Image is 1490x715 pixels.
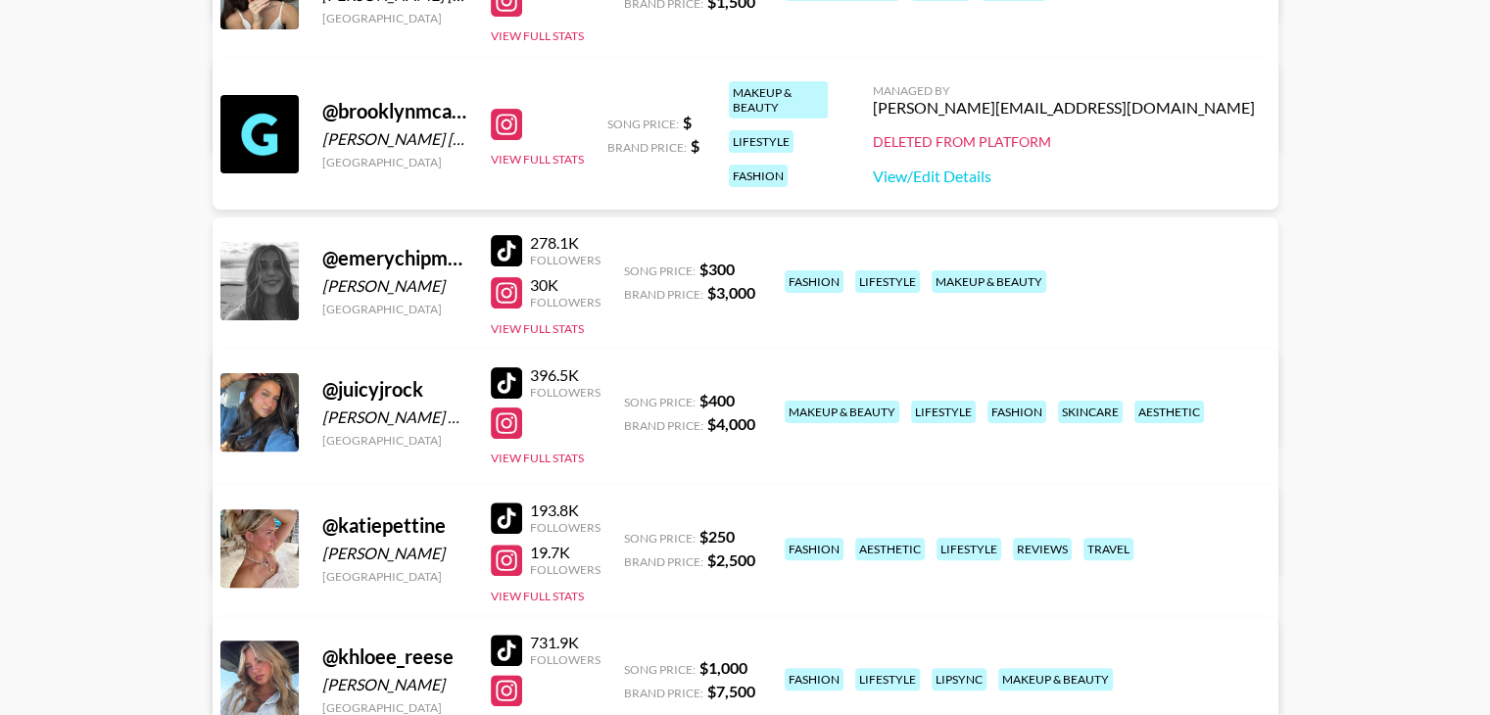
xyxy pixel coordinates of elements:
div: fashion [987,401,1046,423]
div: travel [1083,538,1133,560]
strong: $ 4,000 [707,414,755,433]
div: lifestyle [911,401,976,423]
div: Followers [530,253,601,267]
div: [GEOGRAPHIC_DATA] [322,302,467,316]
button: View Full Stats [491,28,584,43]
div: 193.8K [530,500,601,520]
div: Managed By [873,83,1255,98]
div: 731.9K [530,633,601,652]
div: [PERSON_NAME] [322,276,467,296]
div: 396.5K [530,365,601,385]
div: aesthetic [1134,401,1204,423]
div: lifestyle [855,668,920,691]
span: Song Price: [607,117,679,131]
strong: $ 1,000 [699,658,747,677]
div: lifestyle [729,130,793,153]
strong: $ 7,500 [707,682,755,700]
div: @ juicyjrock [322,377,467,402]
div: Followers [530,385,601,400]
div: [PERSON_NAME][EMAIL_ADDRESS][DOMAIN_NAME] [873,98,1255,118]
button: View Full Stats [491,152,584,167]
button: View Full Stats [491,589,584,603]
span: Brand Price: [624,686,703,700]
strong: $ 400 [699,391,735,409]
div: 30K [530,275,601,295]
div: [PERSON_NAME] [322,675,467,694]
div: aesthetic [855,538,925,560]
div: [PERSON_NAME] [PERSON_NAME] [322,129,467,149]
div: [GEOGRAPHIC_DATA] [322,433,467,448]
div: lifestyle [855,270,920,293]
div: [GEOGRAPHIC_DATA] [322,569,467,584]
div: makeup & beauty [729,81,828,119]
span: Brand Price: [607,140,687,155]
strong: $ 250 [699,527,735,546]
div: [PERSON_NAME] Rock [322,407,467,427]
div: 278.1K [530,233,601,253]
a: View/Edit Details [873,167,1255,186]
div: makeup & beauty [998,668,1113,691]
span: Brand Price: [624,554,703,569]
span: Song Price: [624,395,696,409]
button: View Full Stats [491,321,584,336]
div: fashion [785,668,843,691]
div: @ emerychipman [322,246,467,270]
strong: $ 300 [699,260,735,278]
span: Song Price: [624,531,696,546]
div: [GEOGRAPHIC_DATA] [322,11,467,25]
button: View Full Stats [491,451,584,465]
div: [PERSON_NAME] [322,544,467,563]
div: skincare [1058,401,1123,423]
div: Managed By [248,482,630,497]
strong: $ 2,500 [707,550,755,569]
div: 19.7K [530,543,601,562]
div: lipsync [932,668,986,691]
div: [GEOGRAPHIC_DATA] [322,700,467,715]
div: Followers [530,562,601,577]
span: Song Price: [624,662,696,677]
div: makeup & beauty [785,401,899,423]
div: Followers [530,652,601,667]
div: reviews [1013,538,1072,560]
div: fashion [785,538,843,560]
strong: $ [691,136,699,155]
span: Song Price: [624,263,696,278]
div: fashion [729,165,788,187]
div: fashion [785,270,843,293]
span: Brand Price: [624,287,703,302]
div: makeup & beauty [932,270,1046,293]
div: Followers [530,295,601,310]
div: Deleted from Platform [873,133,1255,151]
div: @ brooklynmcaldwell [322,99,467,123]
div: lifestyle [937,538,1001,560]
div: @ khloee_reese [322,644,467,669]
strong: $ 3,000 [707,283,755,302]
div: Followers [530,520,601,535]
div: [GEOGRAPHIC_DATA] [322,155,467,169]
strong: $ [683,113,692,131]
span: Brand Price: [624,418,703,433]
div: @ katiepettine [322,513,467,538]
